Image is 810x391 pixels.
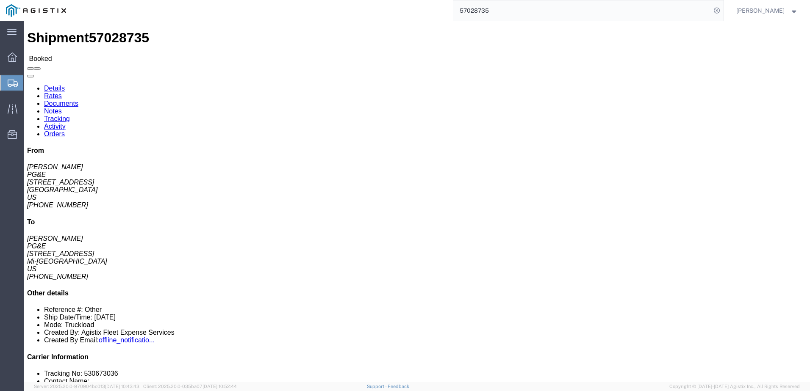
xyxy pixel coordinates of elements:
[6,4,66,17] img: logo
[388,384,409,389] a: Feedback
[105,384,139,389] span: [DATE] 10:43:43
[453,0,711,21] input: Search for shipment number, reference number
[367,384,388,389] a: Support
[24,21,810,382] iframe: FS Legacy Container
[34,384,139,389] span: Server: 2025.20.0-970904bc0f3
[202,384,237,389] span: [DATE] 10:52:44
[736,6,799,16] button: [PERSON_NAME]
[669,383,800,390] span: Copyright © [DATE]-[DATE] Agistix Inc., All Rights Reserved
[736,6,785,15] span: Deni Smith
[143,384,237,389] span: Client: 2025.20.0-035ba07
